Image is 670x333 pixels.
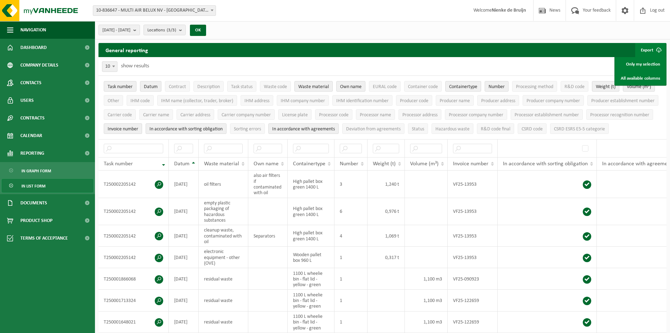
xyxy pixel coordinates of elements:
[445,109,507,120] button: Processor company numberProcessor company number: Activate to sort
[453,320,479,325] font: VF25-122659
[435,127,470,132] font: Hazardous waste
[204,298,232,303] font: residual waste
[230,123,265,134] button: Sorting errorsSorting errors: Activate to sort
[448,290,498,311] td: VF25-122659
[336,81,365,92] button: Own nameOwn name: Activate to sort
[108,127,138,132] font: Invoice number
[197,84,220,90] font: Description
[626,62,660,67] font: Only my selection
[592,81,619,92] button: Weight (t)Weight (t): Activate to sort
[627,84,651,90] span: Volume (m³)
[334,171,368,198] td: 3
[264,84,287,90] font: Waste code
[143,25,186,35] button: Locations(3/3)
[204,161,239,167] font: Waste material
[342,123,404,134] button: Deviation from agreementsDeviation from agreements: Activate to sort
[356,109,395,120] button: Processor nameProcessor name: Activate to sort
[98,312,169,333] td: T250001648021
[268,123,339,134] button: In accordance with agreements : Activate to sort
[332,95,393,106] button: IHM identification numberIHM identification number: Activate to sort
[590,112,649,118] font: Processor recognition number
[549,8,560,13] font: News
[522,127,543,132] span: CSRD code
[561,81,588,92] button: R&D codeR&amp;D code: Activate to sort
[169,290,199,311] td: [DATE]
[165,81,190,92] button: ContractContract: Activate to sort
[293,179,323,190] font: High pallet box green 1400 L
[139,109,173,120] button: Carrier nameCarrier name: Activate to sort
[93,6,216,16] span: 10-836647 - MULTI AIR BELUX NV - NAZARETH
[20,201,47,206] font: Documents
[147,28,165,32] font: Locations
[293,161,325,167] font: Containertype
[106,48,148,54] font: General reporting
[143,112,169,118] font: Carrier name
[449,84,477,90] span: Containertype
[481,98,515,104] font: Producer address
[98,171,169,198] td: T250002205142
[336,98,389,104] font: IHM identification number
[130,98,150,104] font: IHM code
[204,228,242,245] font: cleanup waste, contaminated with oil
[623,81,655,92] button: Volume (m³)Volume (m³): Activate to sort
[98,25,140,35] button: [DATE] - [DATE]
[512,81,557,92] button: Processing methodProcessing method: Activate to sort
[511,109,583,120] button: Processor establishment numberProcessor establishment number: Activate to sort
[21,184,45,189] font: In list form
[373,161,396,167] font: Weight (t)
[169,312,199,333] td: [DATE]
[20,98,34,103] font: Users
[453,161,489,167] font: Invoice number
[104,81,136,92] button: Task numberTaaknummer: Activate to remove sorting
[104,109,136,120] button: Carrier codeCarrier code: Activate to sort
[360,112,391,118] font: Processor name
[596,84,615,90] font: Weight (t)
[2,164,93,177] a: In graph form
[587,95,658,106] button: Producer establishment numberProducer establishment number: Activate to sort
[453,209,477,214] font: VF25-13953
[20,151,44,156] font: Reporting
[169,84,186,90] span: Contract
[20,27,46,33] font: Navigation
[127,95,154,106] button: IHM codeIHM code: Activate to sort
[93,5,216,16] span: 10-836647 - MULTI AIR BELUX NV - NAZARETH
[293,314,323,331] font: 1100 L wheelie bin - flat lid - yellow - green
[149,127,223,132] font: In accordance with sorting obligation
[102,25,130,36] span: [DATE] - [DATE]
[2,179,93,192] a: In list form
[554,127,605,132] span: CSRD ESRS E5-5 categorie
[293,252,321,263] font: Wooden pallet box 960 L
[20,236,68,241] font: Terms of acceptance
[174,255,187,260] font: [DATE]
[102,61,117,72] span: 10
[281,98,325,104] font: IHM company number
[174,209,187,214] font: [DATE]
[108,112,132,118] font: Carrier code
[449,112,503,118] font: Processor company number
[368,198,405,226] td: 0,976 t
[293,271,323,288] font: 1100 L wheelie bin - flat lid - yellow - green
[293,230,323,241] font: High pallet box green 1400 L
[169,268,199,290] td: [DATE]
[334,247,368,268] td: 1
[453,233,477,239] font: VF25-13953
[20,39,47,56] span: Dashboard
[436,95,474,106] button: Producer nameManufacturer name: Activate to sort
[104,123,142,134] button: Invoice numberInvoice number: Activate to sort
[204,201,230,223] font: empty plastic packaging of hazardous substances
[423,277,442,282] font: 1,100 m3
[104,209,136,214] font: T250002205142
[104,161,133,167] font: Task number
[373,84,397,90] span: EURAL code
[254,173,281,196] font: also air filters if contaminated with oil
[161,98,233,104] font: IHM name (collector, trader, broker)
[432,123,473,134] button: Hazardous waste : Activate to sort
[244,98,269,104] font: IHM address
[398,109,441,120] button: Processor addressProcessor address: Activate to sort
[319,112,349,118] font: Processor code
[641,48,653,53] font: Export
[177,109,214,120] button: Carrier addressCarrier address: Activate to sort
[340,84,362,90] font: Own name
[515,112,579,118] font: Processor establishment number
[591,98,655,104] font: Producer establishment number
